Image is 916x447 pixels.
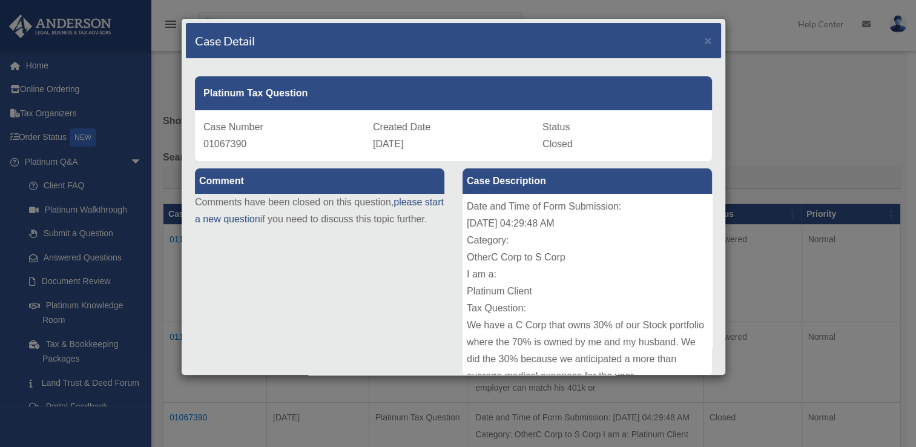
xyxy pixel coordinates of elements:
[195,168,444,194] label: Comment
[542,122,570,132] span: Status
[704,34,712,47] button: Close
[463,194,712,376] div: Date and Time of Form Submission: [DATE] 04:29:48 AM Category: OtherC Corp to S Corp I am a: Plat...
[195,197,444,224] a: please start a new question
[203,139,246,149] span: 01067390
[195,76,712,110] div: Platinum Tax Question
[373,139,403,149] span: [DATE]
[704,33,712,47] span: ×
[203,122,263,132] span: Case Number
[373,122,430,132] span: Created Date
[463,168,712,194] label: Case Description
[542,139,573,149] span: Closed
[195,32,255,49] h4: Case Detail
[195,194,444,228] p: Comments have been closed on this question, if you need to discuss this topic further.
